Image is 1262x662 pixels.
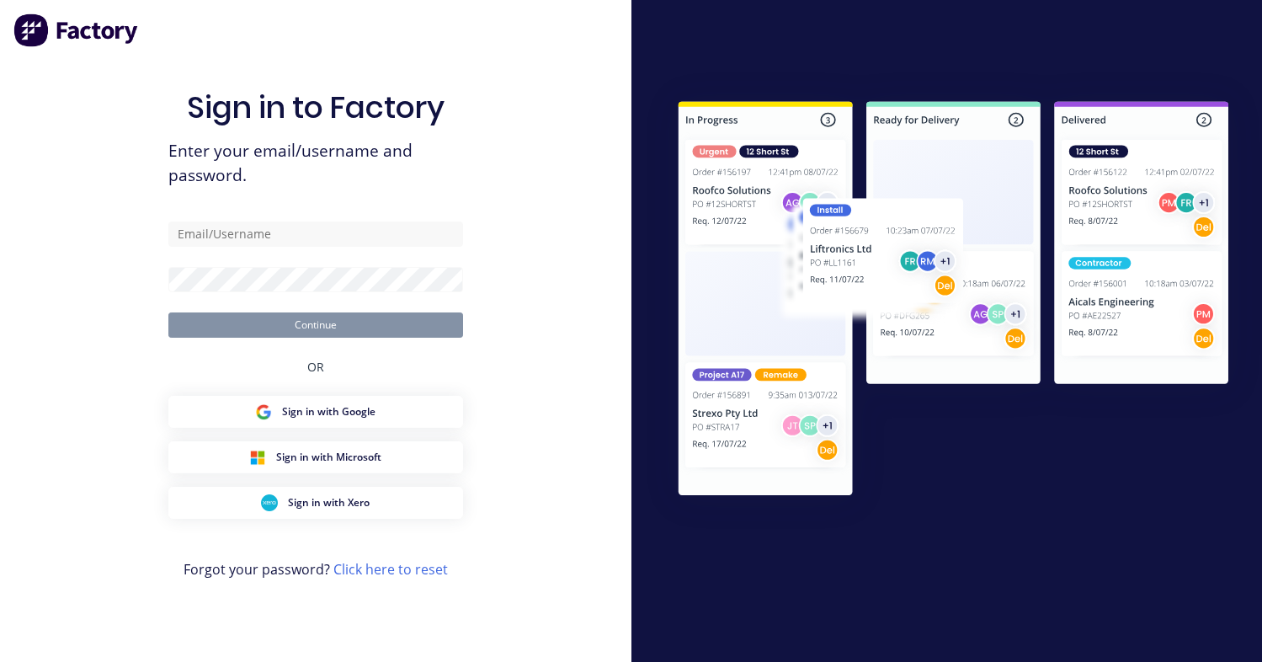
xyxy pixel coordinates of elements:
[13,13,140,47] img: Factory
[249,449,266,466] img: Microsoft Sign in
[168,222,463,247] input: Email/Username
[255,403,272,420] img: Google Sign in
[168,396,463,428] button: Google Sign inSign in with Google
[276,450,381,465] span: Sign in with Microsoft
[168,487,463,519] button: Xero Sign inSign in with Xero
[307,338,324,396] div: OR
[168,139,463,188] span: Enter your email/username and password.
[187,89,445,125] h1: Sign in to Factory
[168,441,463,473] button: Microsoft Sign inSign in with Microsoft
[168,312,463,338] button: Continue
[288,495,370,510] span: Sign in with Xero
[184,559,448,579] span: Forgot your password?
[333,560,448,579] a: Click here to reset
[261,494,278,511] img: Xero Sign in
[282,404,375,419] span: Sign in with Google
